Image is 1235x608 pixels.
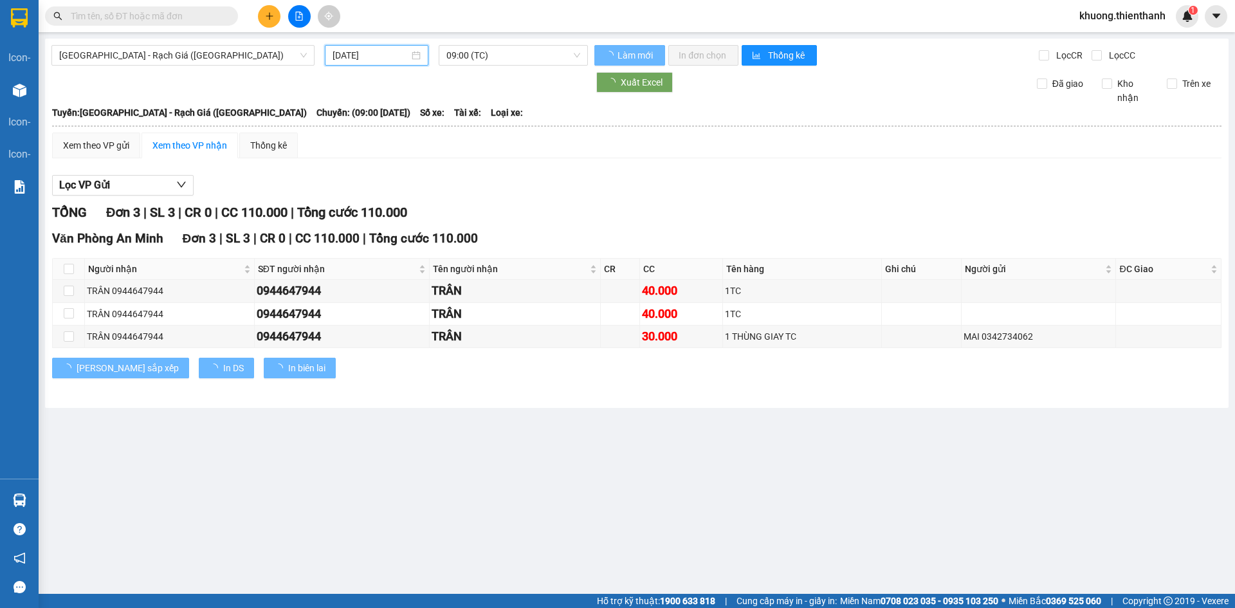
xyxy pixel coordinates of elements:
div: Thống kê [250,138,287,152]
span: Tổng cước 110.000 [297,205,407,220]
img: solution-icon [13,180,26,194]
div: 1TC [725,284,879,298]
sup: 1 [1189,6,1198,15]
div: icon- [8,146,30,162]
button: In biên lai [264,358,336,378]
button: bar-chartThống kê [742,45,817,66]
div: TRÂN [432,327,598,345]
td: TRÂN [430,326,601,348]
strong: 0369 525 060 [1046,596,1101,606]
span: Tên người nhận [433,262,587,276]
input: Tìm tên, số ĐT hoặc mã đơn [71,9,223,23]
span: aim [324,12,333,21]
div: TRÂN 0944647944 [87,284,252,298]
div: 30.000 [642,327,721,345]
div: TRÂN [432,282,598,300]
img: icon-new-feature [1182,10,1193,22]
button: [PERSON_NAME] sắp xếp [52,358,189,378]
button: In DS [199,358,254,378]
span: loading [274,364,288,373]
div: TRÂN [432,305,598,323]
img: warehouse-icon [13,84,26,97]
span: loading [607,78,621,87]
span: Số xe: [420,106,444,120]
img: logo-vxr [11,8,28,28]
span: | [219,231,223,246]
span: | [1111,594,1113,608]
span: | [253,231,257,246]
span: notification [14,552,26,564]
button: aim [318,5,340,28]
span: | [289,231,292,246]
span: bar-chart [752,51,763,61]
span: Văn Phòng An Minh [52,231,163,246]
span: SĐT người nhận [258,262,416,276]
span: Lọc CC [1104,48,1137,62]
span: SL 3 [226,231,250,246]
div: TRÂN 0944647944 [87,329,252,344]
span: SL 3 [150,205,175,220]
span: 1 [1191,6,1195,15]
span: | [725,594,727,608]
button: file-add [288,5,311,28]
span: file-add [295,12,304,21]
div: 40.000 [642,282,721,300]
td: 0944647944 [255,280,430,302]
button: Lọc VP Gửi [52,175,194,196]
span: CC 110.000 [295,231,360,246]
span: In biên lai [288,361,325,375]
th: CC [640,259,724,280]
span: ⚪️ [1002,598,1005,603]
span: plus [265,12,274,21]
strong: 0708 023 035 - 0935 103 250 [881,596,998,606]
td: TRÂN [430,280,601,302]
span: copyright [1164,596,1173,605]
div: 1 THÙNG GIAY TC [725,329,879,344]
span: Sài Gòn - Rạch Giá (Hàng Hoá) [59,46,307,65]
b: Tuyến: [GEOGRAPHIC_DATA] - Rạch Giá ([GEOGRAPHIC_DATA]) [52,107,307,118]
th: Ghi chú [882,259,961,280]
span: ĐC Giao [1119,262,1208,276]
span: khuong.thienthanh [1069,8,1176,24]
span: question-circle [14,523,26,535]
span: Hỗ trợ kỹ thuật: [597,594,715,608]
div: 1TC [725,307,879,321]
span: Đơn 3 [106,205,140,220]
span: Miền Nam [840,594,998,608]
span: message [14,581,26,593]
span: Cung cấp máy in - giấy in: [736,594,837,608]
span: Tài xế: [454,106,481,120]
th: CR [601,259,640,280]
input: 12/08/2025 [333,48,409,62]
span: | [143,205,147,220]
div: Xem theo VP nhận [152,138,227,152]
button: caret-down [1205,5,1227,28]
span: Kho nhận [1112,77,1157,105]
span: caret-down [1211,10,1222,22]
button: In đơn chọn [668,45,738,66]
span: CC 110.000 [221,205,288,220]
span: [PERSON_NAME] sắp xếp [77,361,179,375]
span: In DS [223,361,244,375]
div: icon- [8,50,30,66]
td: TRÂN [430,303,601,326]
span: TỔNG [52,205,87,220]
span: loading [605,51,616,60]
div: icon- [8,114,30,130]
strong: 1900 633 818 [660,596,715,606]
span: Trên xe [1177,77,1216,91]
span: Chuyến: (09:00 [DATE]) [316,106,410,120]
td: 0944647944 [255,303,430,326]
span: CR 0 [185,205,212,220]
span: down [176,180,187,190]
img: warehouse-icon [13,493,26,507]
div: 0944647944 [257,327,427,345]
button: Làm mới [594,45,665,66]
span: CR 0 [260,231,286,246]
span: Thống kê [768,48,807,62]
button: Xuất Excel [596,72,673,93]
span: loading [62,364,77,373]
span: Lọc CR [1051,48,1084,62]
span: search [53,12,62,21]
span: | [178,205,181,220]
